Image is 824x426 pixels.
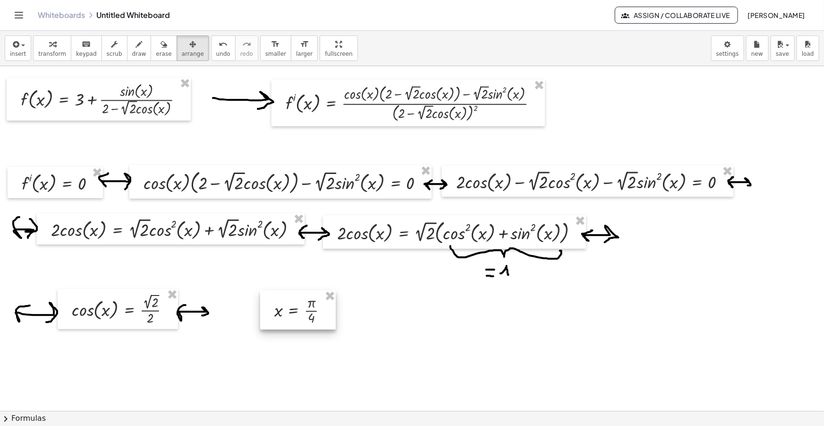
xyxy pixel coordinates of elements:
button: undoundo [211,35,236,61]
button: draw [127,35,152,61]
span: erase [156,51,171,57]
span: scrub [107,51,122,57]
span: fullscreen [325,51,352,57]
button: redoredo [235,35,258,61]
i: format_size [300,39,309,50]
span: redo [240,51,253,57]
span: larger [296,51,313,57]
button: insert [5,35,31,61]
i: keyboard [82,39,91,50]
span: arrange [182,51,204,57]
button: format_sizelarger [291,35,318,61]
button: arrange [177,35,209,61]
span: settings [716,51,739,57]
span: new [751,51,763,57]
button: fullscreen [320,35,357,61]
span: smaller [265,51,286,57]
button: transform [33,35,71,61]
button: save [771,35,795,61]
span: draw [132,51,146,57]
button: format_sizesmaller [260,35,291,61]
button: Toggle navigation [11,8,26,23]
button: load [797,35,819,61]
span: insert [10,51,26,57]
a: Whiteboards [38,10,85,20]
span: undo [216,51,230,57]
span: keypad [76,51,97,57]
button: keyboardkeypad [71,35,102,61]
span: [PERSON_NAME] [748,11,805,19]
span: Assign / Collaborate Live [623,11,730,19]
button: new [746,35,769,61]
i: format_size [271,39,280,50]
span: load [802,51,814,57]
i: redo [242,39,251,50]
i: undo [219,39,228,50]
button: erase [151,35,177,61]
span: transform [38,51,66,57]
button: [PERSON_NAME] [740,7,813,24]
button: scrub [102,35,127,61]
span: save [776,51,789,57]
button: Assign / Collaborate Live [615,7,738,24]
button: settings [711,35,744,61]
